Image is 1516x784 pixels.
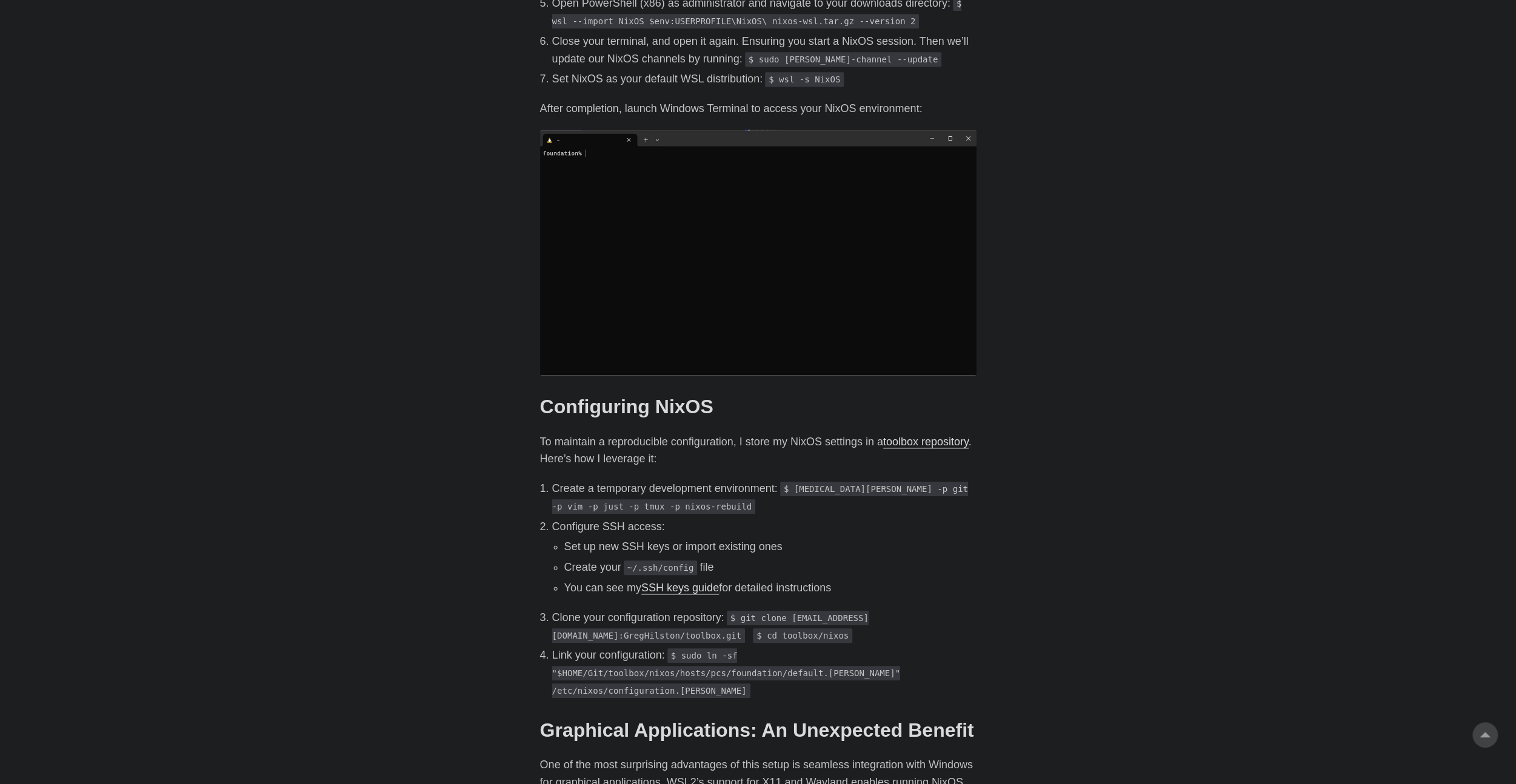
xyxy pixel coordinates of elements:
li: You can see my for detailed instructions [564,579,977,597]
img: NixOS Terminal Interface [540,130,977,376]
h2: Configuring NixOS [540,395,977,418]
a: SSH keys guide [641,582,719,594]
p: Create a temporary development environment: [552,480,977,515]
p: Clone your configuration repository: [552,609,977,644]
p: Close your terminal, and open it again. Ensuring you start a NixOS session. Then we’ll update our... [552,33,977,68]
li: Create your file [564,559,977,576]
li: Set up new SSH keys or import existing ones [564,538,977,556]
p: Set NixOS as your default WSL distribution: [552,70,977,88]
a: go to top [1472,722,1498,748]
p: After completion, launch Windows Terminal to access your NixOS environment: [540,100,977,118]
code: $ sudo ln -sf "$HOME/Git/toolbox/nixos/hosts/pcs/foundation/default.[PERSON_NAME]" /etc/nixos/con... [552,648,900,698]
h2: Graphical Applications: An Unexpected Benefit [540,719,977,742]
code: $ git clone [EMAIL_ADDRESS][DOMAIN_NAME]:GregHilston/toolbox.git [552,611,869,643]
code: $ cd toolbox/nixos [753,628,852,643]
code: $ wsl -s NixOS [765,72,844,87]
p: Configure SSH access: [552,518,977,536]
p: Link your configuration: [552,646,977,699]
a: toolbox repository [883,436,969,448]
p: To maintain a reproducible configuration, I store my NixOS settings in a . Here’s how I leverage it: [540,433,977,468]
code: ~/.ssh/config [624,560,698,575]
code: $ [MEDICAL_DATA][PERSON_NAME] -p git -p vim -p just -p tmux -p nixos-rebuild [552,482,968,514]
code: $ sudo [PERSON_NAME]-channel --update [745,52,942,67]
